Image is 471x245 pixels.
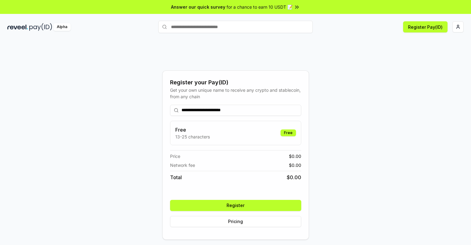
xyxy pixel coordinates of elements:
[170,87,301,100] div: Get your own unique name to receive any crypto and stablecoin, from any chain
[175,126,210,133] h3: Free
[403,21,448,32] button: Register Pay(ID)
[170,174,182,181] span: Total
[227,4,293,10] span: for a chance to earn 10 USDT 📝
[170,200,301,211] button: Register
[289,162,301,168] span: $ 0.00
[175,133,210,140] p: 13-25 characters
[171,4,225,10] span: Answer our quick survey
[29,23,52,31] img: pay_id
[170,216,301,227] button: Pricing
[287,174,301,181] span: $ 0.00
[170,78,301,87] div: Register your Pay(ID)
[281,129,296,136] div: Free
[170,162,195,168] span: Network fee
[289,153,301,159] span: $ 0.00
[53,23,71,31] div: Alpha
[170,153,180,159] span: Price
[7,23,28,31] img: reveel_dark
